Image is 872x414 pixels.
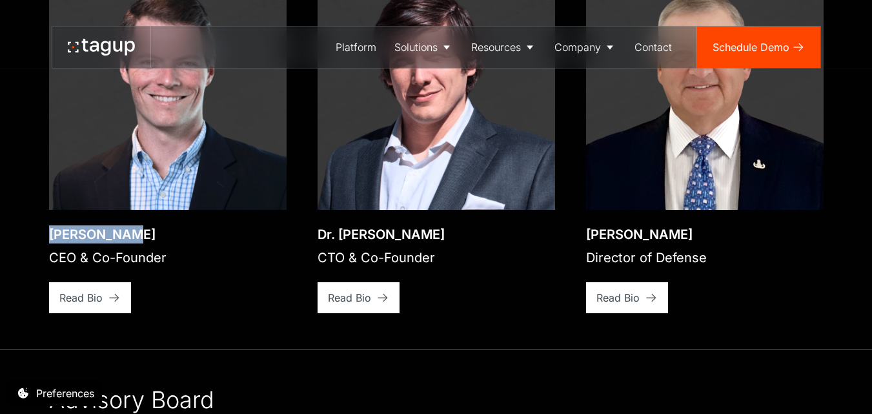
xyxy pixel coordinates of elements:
[318,282,400,313] a: Read Bio
[328,290,371,305] div: Read Bio
[49,225,167,243] div: [PERSON_NAME]
[713,39,789,55] div: Schedule Demo
[697,26,820,68] a: Schedule Demo
[59,290,103,305] div: Read Bio
[586,249,707,267] div: Director of Defense
[318,249,445,267] div: CTO & Co-Founder
[49,249,167,267] div: CEO & Co-Founder
[336,39,376,55] div: Platform
[596,290,640,305] div: Read Bio
[545,26,625,68] a: Company
[586,225,707,243] div: [PERSON_NAME]
[49,282,131,313] a: Read Bio
[385,26,462,68] a: Solutions
[327,26,385,68] a: Platform
[317,209,318,210] div: Open bio popup
[318,225,445,243] div: Dr. [PERSON_NAME]
[394,39,438,55] div: Solutions
[48,209,49,210] div: Open bio popup
[625,26,681,68] a: Contact
[471,39,521,55] div: Resources
[462,26,545,68] a: Resources
[586,282,668,313] a: Read Bio
[634,39,672,55] div: Contact
[36,386,94,401] div: Preferences
[554,39,601,55] div: Company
